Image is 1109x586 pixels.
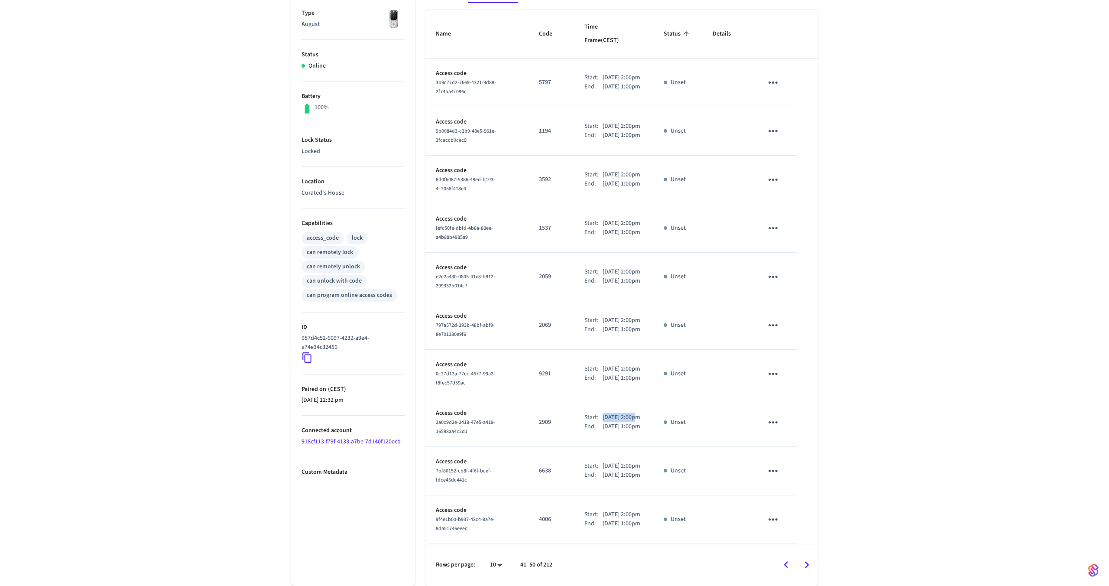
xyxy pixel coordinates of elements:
[671,224,686,233] p: Unset
[539,127,564,136] p: 1194
[302,323,405,332] p: ID
[302,219,405,228] p: Capabilities
[603,462,640,471] p: [DATE] 2:00pm
[302,334,401,352] p: 987d4c52-6097-4232-a9e4-a74e34c32456
[302,437,401,446] a: 918cf113-f79f-4133-a7be-7d140f120ecb
[436,117,518,127] p: Access code
[584,374,603,383] div: End:
[671,418,686,427] p: Unset
[603,131,640,140] p: [DATE] 1:00pm
[584,316,603,325] div: Start:
[302,136,405,145] p: Lock Status
[436,215,518,224] p: Access code
[584,131,603,140] div: End:
[603,471,640,480] p: [DATE] 1:00pm
[584,365,603,374] div: Start:
[584,219,603,228] div: Start:
[307,291,392,300] div: can program online access codes
[352,234,363,243] div: lock
[308,62,326,71] p: Online
[436,457,518,466] p: Access code
[539,369,564,378] p: 9291
[436,263,518,272] p: Access code
[436,127,496,144] span: 9b0084d3-c2b9-48e5-961e-3fcaccb0cec9
[436,419,495,435] span: 2a0c9d2e-2418-47e5-a419-16598aa4c2d1
[603,82,640,91] p: [DATE] 1:00pm
[302,92,405,101] p: Battery
[436,69,518,78] p: Access code
[603,374,640,383] p: [DATE] 1:00pm
[436,312,518,321] p: Access code
[664,27,692,41] span: Status
[603,228,640,237] p: [DATE] 1:00pm
[539,515,564,524] p: 4006
[671,175,686,184] p: Unset
[671,369,686,378] p: Unset
[302,385,405,394] p: Paired on
[302,9,405,18] p: Type
[671,466,686,475] p: Unset
[539,272,564,281] p: 2059
[584,277,603,286] div: End:
[436,409,518,418] p: Access code
[584,413,603,422] div: Start:
[584,471,603,480] div: End:
[436,360,518,369] p: Access code
[520,560,552,570] p: 41–50 of 212
[539,321,564,330] p: 2069
[315,103,329,112] p: 100%
[671,78,686,87] p: Unset
[584,519,603,528] div: End:
[539,78,564,87] p: 5797
[302,177,405,186] p: Location
[584,82,603,91] div: End:
[436,27,462,41] span: Name
[584,510,603,519] div: Start:
[603,365,640,374] p: [DATE] 2:00pm
[425,10,818,544] table: sticky table
[584,179,603,189] div: End:
[671,321,686,330] p: Unset
[383,9,405,30] img: Yale Assure Touchscreen Wifi Smart Lock, Satin Nickel, Front
[302,189,405,198] p: Curated's House
[302,20,405,29] p: August
[776,555,796,575] button: Go to previous page
[539,224,564,233] p: 1537
[539,466,564,475] p: 6638
[584,325,603,334] div: End:
[436,79,496,95] span: 3b9c77d2-7669-4321-9d88-2f74ba4c096c
[584,422,603,431] div: End:
[436,166,518,175] p: Access code
[603,219,640,228] p: [DATE] 2:00pm
[584,122,603,131] div: Start:
[603,122,640,131] p: [DATE] 2:00pm
[436,506,518,515] p: Access code
[436,370,495,387] span: 0c27d12a-77cc-4677-99a2-f8fec57d59ac
[302,468,405,477] p: Custom Metadata
[603,510,640,519] p: [DATE] 2:00pm
[436,273,495,290] span: e2e2a430-0805-41e8-b812-299332b014c7
[671,127,686,136] p: Unset
[436,176,495,192] span: 8d0f6087-5386-49ed-b103-4c2058f418e4
[603,413,640,422] p: [DATE] 2:00pm
[603,519,640,528] p: [DATE] 1:00pm
[307,234,339,243] div: access_code
[671,515,686,524] p: Unset
[1088,563,1099,577] img: SeamLogoGradient.69752ec5.svg
[436,225,493,241] span: fefc50fa-dbfd-4b8a-88ee-a4b88b4985a9
[584,170,603,179] div: Start:
[436,516,495,532] span: 9f4e1b00-b937-43c4-8a7e-8da51746eeec
[539,175,564,184] p: 3592
[307,262,360,271] div: can remotely unlock
[436,467,492,484] span: 7bf80152-cb8f-4f6f-bcef-fdce45dc441c
[486,559,506,571] div: 10
[302,50,405,59] p: Status
[603,73,640,82] p: [DATE] 2:00pm
[797,555,817,575] button: Go to next page
[539,27,564,41] span: Code
[436,322,495,338] span: 797a572d-293b-48bf-abf9-8e701380e9f6
[436,560,475,570] p: Rows per page:
[539,418,564,427] p: 2909
[603,316,640,325] p: [DATE] 2:00pm
[603,422,640,431] p: [DATE] 1:00pm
